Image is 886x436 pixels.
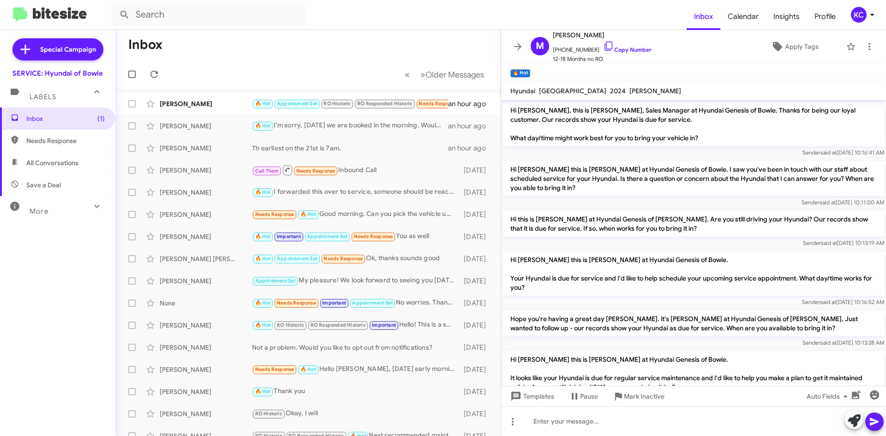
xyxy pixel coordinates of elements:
[296,168,335,174] span: Needs Response
[354,233,393,239] span: Needs Response
[448,121,493,131] div: an hour ago
[252,231,459,242] div: You as well
[803,239,884,246] span: Sender [DATE] 10:13:19 AM
[160,143,252,153] div: [PERSON_NAME]
[459,387,493,396] div: [DATE]
[160,409,252,418] div: [PERSON_NAME]
[255,189,271,195] span: 🔥 Hot
[821,239,837,246] span: said at
[255,322,271,328] span: 🔥 Hot
[160,321,252,330] div: [PERSON_NAME]
[459,232,493,241] div: [DATE]
[160,232,252,241] div: [PERSON_NAME]
[503,102,884,146] p: Hi [PERSON_NAME], this is [PERSON_NAME], Sales Manager at Hyundai Genesis of Bowie. Thanks for be...
[255,256,271,262] span: 🔥 Hot
[459,188,493,197] div: [DATE]
[766,3,807,30] span: Insights
[26,136,105,145] span: Needs Response
[562,388,605,405] button: Pause
[255,101,271,107] span: 🔥 Hot
[747,38,842,55] button: Apply Tags
[400,65,490,84] nav: Page navigation example
[252,164,459,176] div: Inbound Call
[12,69,103,78] div: SERVICE: Hyundai of Bowie
[420,69,425,80] span: »
[26,114,105,123] span: Inbox
[536,39,544,54] span: M
[255,278,296,284] span: Appointment Set
[160,387,252,396] div: [PERSON_NAME]
[252,253,459,264] div: Ok, thanks sounds good
[503,311,884,336] p: Hope you're having a great day [PERSON_NAME]. it's [PERSON_NAME] at Hyundai Genesis of [PERSON_NA...
[252,143,448,153] div: Th earliest on the 21st is 7am.
[459,409,493,418] div: [DATE]
[851,7,867,23] div: KC
[160,365,252,374] div: [PERSON_NAME]
[807,3,843,30] a: Profile
[459,365,493,374] div: [DATE]
[459,254,493,263] div: [DATE]
[255,123,271,129] span: 🔥 Hot
[448,143,493,153] div: an hour ago
[459,166,493,175] div: [DATE]
[255,211,294,217] span: Needs Response
[252,364,459,375] div: Hello [PERSON_NAME], [DATE] early morning I would like for you guys to order me a tire as well. T...
[501,388,562,405] button: Templates
[252,298,459,308] div: No worries. Thank you 😊
[26,180,61,190] span: Save a Deal
[802,199,884,206] span: Sender [DATE] 10:11:00 AM
[255,233,271,239] span: 🔥 Hot
[843,7,876,23] button: KC
[255,366,294,372] span: Needs Response
[503,351,884,395] p: Hi [PERSON_NAME] this is [PERSON_NAME] at Hyundai Genesis of Bowie. It looks like your Hyundai is...
[459,321,493,330] div: [DATE]
[160,276,252,286] div: [PERSON_NAME]
[503,251,884,296] p: Hi [PERSON_NAME] this is [PERSON_NAME] at Hyundai Genesis of Bowie. Your Hyundai is due for servi...
[510,69,530,78] small: 🔥 Hot
[40,45,96,54] span: Special Campaign
[785,38,819,55] span: Apply Tags
[160,166,252,175] div: [PERSON_NAME]
[553,41,652,54] span: [PHONE_NUMBER]
[372,322,396,328] span: Important
[820,149,837,156] span: said at
[687,3,720,30] a: Inbox
[820,299,836,305] span: said at
[128,37,162,52] h1: Inbox
[300,366,316,372] span: 🔥 Hot
[311,322,366,328] span: RO Responded Historic
[509,388,554,405] span: Templates
[459,299,493,308] div: [DATE]
[820,199,836,206] span: said at
[419,101,458,107] span: Needs Response
[277,256,317,262] span: Appointment Set
[503,211,884,237] p: Hi this is [PERSON_NAME] at Hyundai Genesis of [PERSON_NAME]. Are you still driving your Hyundai?...
[448,99,493,108] div: an hour ago
[510,87,535,95] span: Hyundai
[160,254,252,263] div: [PERSON_NAME] [PERSON_NAME]
[322,300,346,306] span: Important
[112,4,305,26] input: Search
[802,299,884,305] span: Sender [DATE] 10:16:52 AM
[459,276,493,286] div: [DATE]
[277,322,304,328] span: RO Historic
[255,300,271,306] span: 🔥 Hot
[629,87,681,95] span: [PERSON_NAME]
[624,388,664,405] span: Mark Inactive
[610,87,626,95] span: 2024
[459,210,493,219] div: [DATE]
[30,207,48,215] span: More
[160,99,252,108] div: [PERSON_NAME]
[252,120,448,131] div: I'm sorry, [DATE] we are booked in the morning. Would a different day work?
[539,87,606,95] span: [GEOGRAPHIC_DATA]
[323,256,363,262] span: Needs Response
[720,3,766,30] a: Calendar
[820,339,837,346] span: said at
[323,101,351,107] span: RO Historic
[277,101,317,107] span: Appointment Set
[160,121,252,131] div: [PERSON_NAME]
[425,70,484,80] span: Older Messages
